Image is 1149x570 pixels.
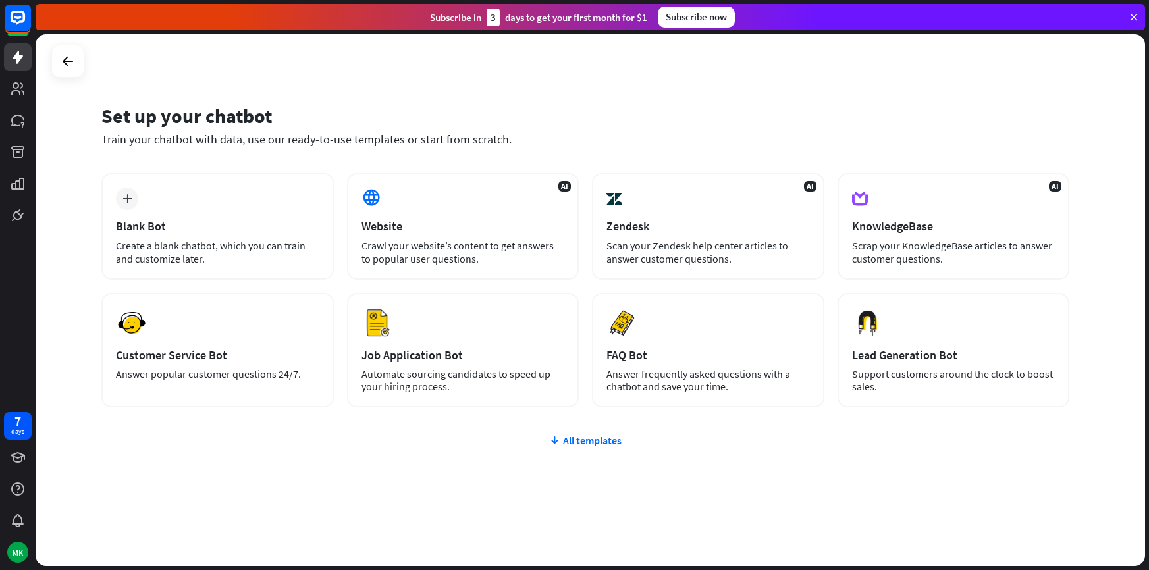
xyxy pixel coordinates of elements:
div: Customer Service Bot [116,348,319,363]
div: 7 [14,415,21,427]
div: Lead Generation Bot [852,348,1055,363]
div: Support customers around the clock to boost sales. [852,368,1055,393]
div: Subscribe now [658,7,735,28]
div: Answer popular customer questions 24/7. [116,368,319,380]
a: 7 days [4,412,32,440]
span: AI [558,181,571,192]
span: AI [1049,181,1061,192]
div: Crawl your website’s content to get answers to popular user questions. [361,239,565,265]
span: AI [804,181,816,192]
div: 3 [487,9,500,26]
div: Automate sourcing candidates to speed up your hiring process. [361,368,565,393]
div: Answer frequently asked questions with a chatbot and save your time. [606,368,810,393]
div: Create a blank chatbot, which you can train and customize later. [116,239,319,265]
div: KnowledgeBase [852,219,1055,234]
div: Website [361,219,565,234]
div: FAQ Bot [606,348,810,363]
div: Blank Bot [116,219,319,234]
div: Set up your chatbot [101,103,1069,128]
i: plus [122,194,132,203]
div: Train your chatbot with data, use our ready-to-use templates or start from scratch. [101,132,1069,147]
div: days [11,427,24,436]
div: Zendesk [606,219,810,234]
div: Scan your Zendesk help center articles to answer customer questions. [606,239,810,265]
div: MK [7,542,28,563]
div: Job Application Bot [361,348,565,363]
div: All templates [101,434,1069,447]
div: Scrap your KnowledgeBase articles to answer customer questions. [852,239,1055,265]
div: Subscribe in days to get your first month for $1 [430,9,647,26]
